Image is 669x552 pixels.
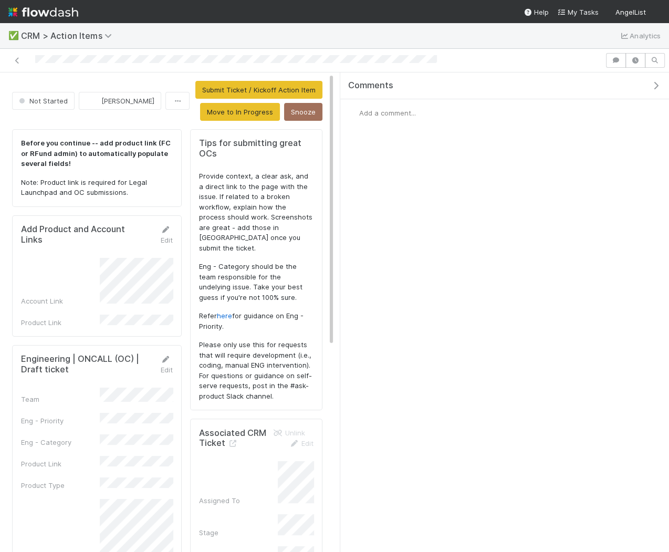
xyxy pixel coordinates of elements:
[160,225,173,244] a: Edit
[21,437,100,447] div: Eng - Category
[21,459,100,469] div: Product Link
[199,527,278,538] div: Stage
[21,480,100,491] div: Product Type
[273,429,305,437] a: Unlink
[199,171,313,253] p: Provide context, a clear ask, and a direct link to the page with the issue. If related to a broke...
[21,296,100,306] div: Account Link
[557,8,599,16] span: My Tasks
[79,92,161,110] button: [PERSON_NAME]
[359,109,416,117] span: Add a comment...
[12,92,75,110] button: Not Started
[21,139,171,168] strong: Before you continue -- add product link (FC or RFund admin) to automatically populate several fie...
[199,495,278,506] div: Assigned To
[349,108,359,118] img: avatar_eed832e9-978b-43e4-b51e-96e46fa5184b.png
[217,311,232,320] a: here
[348,80,393,91] span: Comments
[199,138,313,159] h5: Tips for submitting great OCs
[615,8,646,16] span: AngelList
[195,81,322,99] button: Submit Ticket / Kickoff Action Item
[101,97,154,105] span: [PERSON_NAME]
[199,262,313,303] p: Eng - Category should be the team responsible for the undelying issue. Take your best guess if yo...
[650,7,661,18] img: avatar_eed832e9-978b-43e4-b51e-96e46fa5184b.png
[284,103,322,121] button: Snooze
[199,428,270,449] h5: Associated CRM Ticket
[21,178,173,198] p: Note: Product link is required for Legal Launchpad and OC submissions.
[21,354,153,374] h5: Engineering | ONCALL (OC) | Draft ticket
[557,7,599,17] a: My Tasks
[160,355,173,374] a: Edit
[21,30,117,41] span: CRM > Action Items
[619,29,661,42] a: Analytics
[88,96,98,106] img: avatar_eed832e9-978b-43e4-b51e-96e46fa5184b.png
[200,103,280,121] button: Move to In Progress
[21,317,100,328] div: Product Link
[21,415,100,426] div: Eng - Priority
[524,7,549,17] div: Help
[199,340,313,401] p: Please only use this for requests that will require development (i.e., coding, manual ENG interve...
[199,311,313,331] p: Refer for guidance on Eng - Priority.
[289,439,313,447] a: Edit
[8,31,19,40] span: ✅
[21,394,100,404] div: Team
[8,3,78,21] img: logo-inverted-e16ddd16eac7371096b0.svg
[21,224,148,245] h5: Add Product and Account Links
[17,97,68,105] span: Not Started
